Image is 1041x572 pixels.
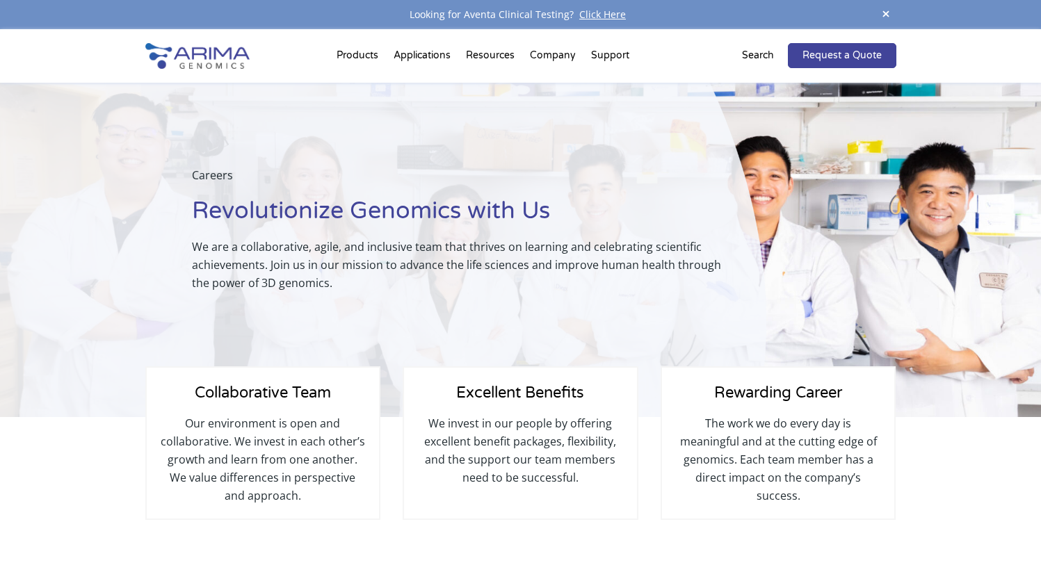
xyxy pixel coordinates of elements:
span: Rewarding Career [714,384,842,402]
p: Search [742,47,774,65]
p: The work we do every day is meaningful and at the cutting edge of genomics. Each team member has ... [676,414,880,505]
img: Arima-Genomics-logo [145,43,250,69]
span: Excellent Benefits [456,384,584,402]
a: Click Here [574,8,631,21]
div: Looking for Aventa Clinical Testing? [145,6,896,24]
p: We invest in our people by offering excellent benefit packages, flexibility, and the support our ... [418,414,622,487]
h1: Revolutionize Genomics with Us [192,195,732,238]
a: Request a Quote [788,43,896,68]
p: We are a collaborative, agile, and inclusive team that thrives on learning and celebrating scient... [192,238,732,292]
span: Collaborative Team [195,384,331,402]
p: Our environment is open and collaborative. We invest in each other’s growth and learn from one an... [161,414,365,505]
p: Careers [192,166,732,195]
